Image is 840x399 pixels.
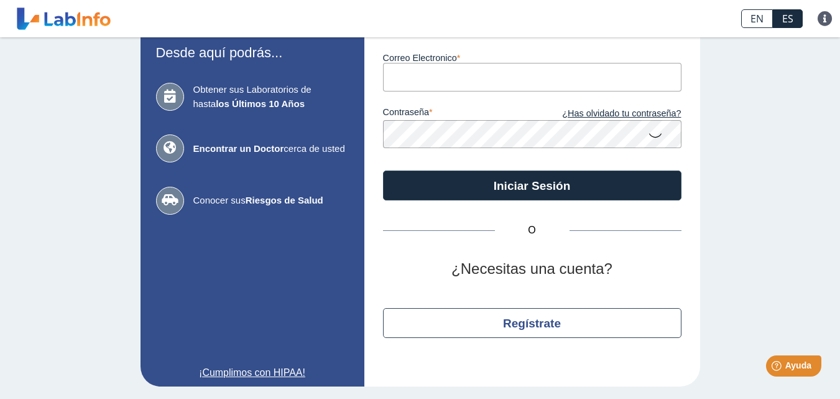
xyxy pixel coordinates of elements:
[773,9,803,28] a: ES
[156,45,349,60] h3: Desde aquí podrás...
[193,83,349,111] span: Obtener sus Laboratorios de hasta
[193,142,349,156] span: cerca de usted
[383,308,681,338] button: Regístrate
[729,350,826,385] iframe: Help widget launcher
[216,98,305,109] b: los Últimos 10 Años
[532,107,681,121] a: ¿Has olvidado tu contraseña?
[383,107,532,121] label: contraseña
[741,9,773,28] a: EN
[383,260,681,278] h2: ¿Necesitas una cuenta?
[246,195,323,205] b: Riesgos de Salud
[383,53,681,63] label: Correo Electronico
[495,223,570,238] span: O
[156,365,349,380] a: ¡Cumplimos con HIPAA!
[193,143,284,154] b: Encontrar un Doctor
[193,194,349,208] span: Conocer sus
[383,171,681,200] button: Iniciar Sesión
